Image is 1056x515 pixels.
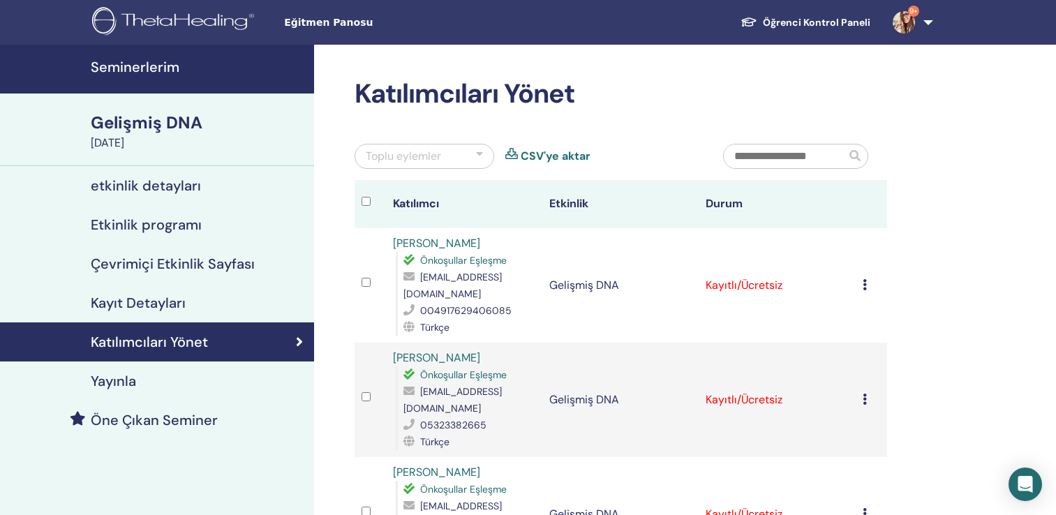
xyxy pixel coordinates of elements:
img: logo.png [92,7,259,38]
div: Intercom Messenger'ı açın [1009,468,1042,501]
h4: Kayıt Detayları [91,294,186,311]
div: Toplu eylemler [366,148,441,165]
span: Eğitmen Panosu [284,15,493,30]
span: Önkoşullar Eşleşme [420,254,507,267]
h4: Katılımcıları Yönet [91,334,208,350]
a: [PERSON_NAME] [393,350,480,365]
a: Gelişmiş DNA[DATE] [82,111,314,151]
span: [EMAIL_ADDRESS][DOMAIN_NAME] [403,271,502,300]
th: Durum [699,180,855,228]
span: 004917629406085 [420,304,512,317]
span: Önkoşullar Eşleşme [420,368,507,381]
td: Gelişmiş DNA [542,343,699,457]
span: 9+ [908,6,919,17]
a: [PERSON_NAME] [393,465,480,479]
div: [DATE] [91,135,306,151]
div: Gelişmiş DNA [91,111,306,135]
font: Öğrenci Kontrol Paneli [763,16,870,29]
th: Etkinlik [542,180,699,228]
h4: Çevrimiçi Etkinlik Sayfası [91,255,255,272]
span: Önkoşullar Eşleşme [420,483,507,495]
h4: Seminerlerim [91,59,306,75]
span: 05323382665 [420,419,486,431]
span: Türkçe [420,321,449,334]
span: Türkçe [420,435,449,448]
img: graduation-cap-white.svg [741,16,757,28]
h4: etkinlik detayları [91,177,201,194]
h2: Katılımcıları Yönet [355,78,887,110]
a: [PERSON_NAME] [393,236,480,251]
h4: Yayınla [91,373,136,389]
h4: Etkinlik programı [91,216,202,233]
a: CSV'ye aktar [521,148,590,165]
span: [EMAIL_ADDRESS][DOMAIN_NAME] [403,385,502,415]
th: Katılımcı [386,180,542,228]
a: Öğrenci Kontrol Paneli [729,10,882,36]
h4: Öne Çıkan Seminer [91,412,218,428]
img: default.jpg [893,11,915,33]
td: Gelişmiş DNA [542,228,699,343]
